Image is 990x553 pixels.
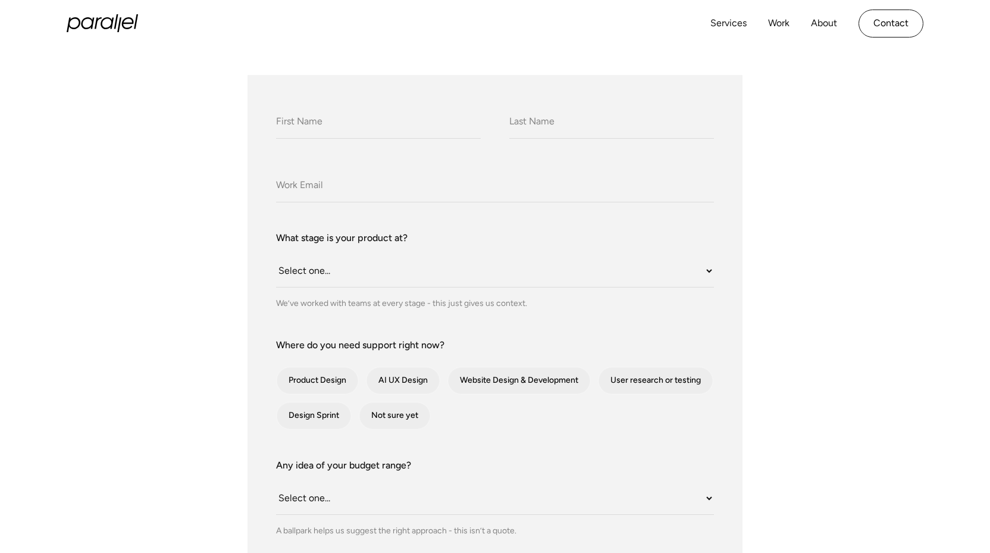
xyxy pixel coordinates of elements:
[509,106,714,139] input: Last Name
[67,14,138,32] a: home
[276,297,714,310] div: We’ve worked with teams at every stage - this just gives us context.
[276,106,481,139] input: First Name
[276,524,714,537] div: A ballpark helps us suggest the right approach - this isn’t a quote.
[276,338,714,352] label: Where do you need support right now?
[276,458,714,473] label: Any idea of your budget range?
[276,231,714,245] label: What stage is your product at?
[276,170,714,202] input: Work Email
[859,10,923,38] a: Contact
[811,15,837,32] a: About
[768,15,790,32] a: Work
[710,15,747,32] a: Services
